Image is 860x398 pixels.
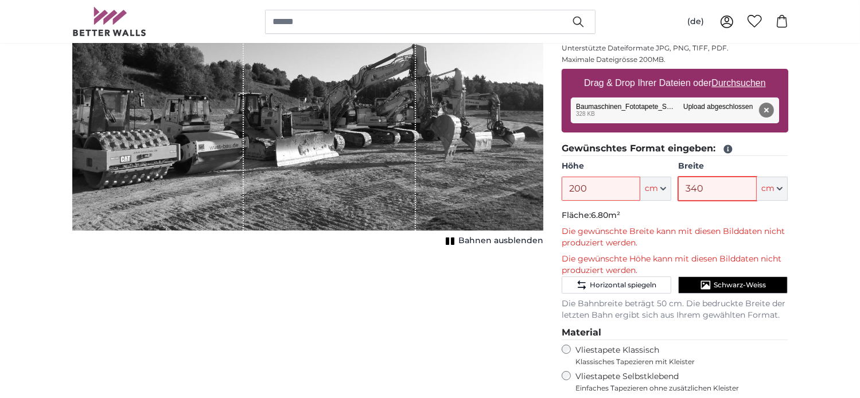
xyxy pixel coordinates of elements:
p: Die Bahnbreite beträgt 50 cm. Die bedruckte Breite der letzten Bahn ergibt sich aus Ihrem gewählt... [562,298,788,321]
span: cm [645,183,658,194]
button: cm [757,177,788,201]
span: Horizontal spiegeln [590,280,656,290]
button: Schwarz-Weiss [678,276,788,294]
p: Die gewünschte Breite kann mit diesen Bilddaten nicht produziert werden. [562,226,788,249]
span: Schwarz-Weiss [714,280,766,290]
p: Fläche: [562,210,788,221]
span: cm [761,183,775,194]
label: Drag & Drop Ihrer Dateien oder [579,72,771,95]
span: Klassisches Tapezieren mit Kleister [575,357,779,366]
button: Bahnen ausblenden [442,233,543,249]
span: Einfaches Tapezieren ohne zusätzlichen Kleister [575,384,788,393]
label: Breite [678,161,788,172]
img: Betterwalls [72,7,147,36]
button: cm [640,177,671,201]
label: Vliestapete Selbstklebend [575,371,788,393]
p: Die gewünschte Höhe kann mit diesen Bilddaten nicht produziert werden. [562,253,788,276]
button: Horizontal spiegeln [562,276,671,294]
legend: Gewünschtes Format eingeben: [562,142,788,156]
label: Vliestapete Klassisch [575,345,779,366]
p: Maximale Dateigrösse 200MB. [562,55,788,64]
label: Höhe [562,161,671,172]
u: Durchsuchen [711,78,765,88]
span: 6.80m² [591,210,620,220]
button: (de) [678,11,713,32]
legend: Material [562,326,788,340]
p: Unterstützte Dateiformate JPG, PNG, TIFF, PDF. [562,44,788,53]
span: Bahnen ausblenden [458,235,543,247]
